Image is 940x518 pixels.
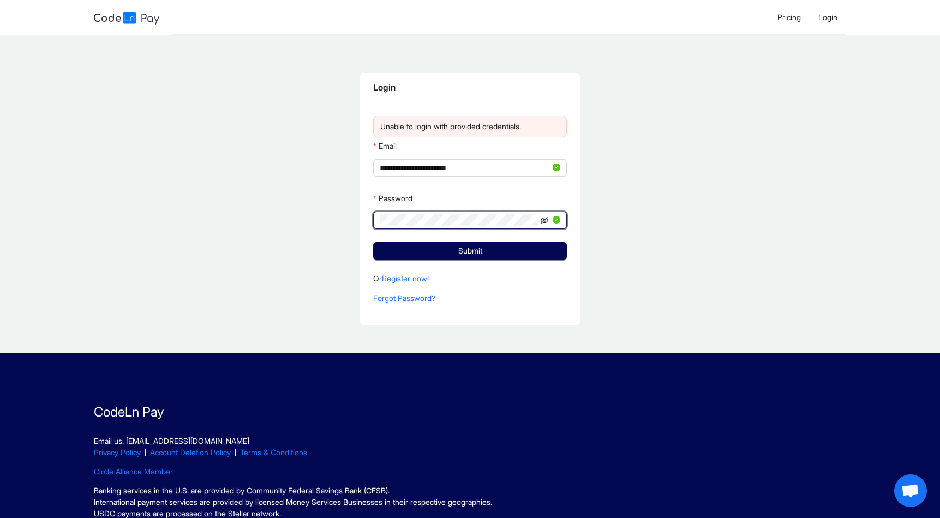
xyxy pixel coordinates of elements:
a: Circle Alliance Member [94,467,173,476]
a: Email us. [EMAIL_ADDRESS][DOMAIN_NAME] [94,436,249,445]
input: Email [380,162,550,174]
div: Unable to login with provided credentials. [380,121,560,132]
span: Banking services in the U.S. are provided by Community Federal Savings Bank (CFSB). International... [94,486,492,518]
input: Password [380,214,538,226]
a: Forgot Password? [373,293,435,303]
button: Submit [373,242,567,260]
span: Pricing [777,13,801,22]
label: Password [373,190,412,207]
a: Privacy Policy [94,448,141,457]
p: Or [373,273,567,285]
span: eye-invisible [541,216,548,224]
a: Terms & Conditions [240,448,307,457]
a: Register now! [382,274,429,283]
label: Email [373,137,396,155]
span: Submit [458,245,482,257]
a: Open chat [894,474,927,507]
span: Login [818,13,837,22]
img: logo [94,12,159,25]
div: Login [373,81,567,94]
p: CodeLn Pay [94,402,846,422]
a: Account Deletion Policy [150,448,231,457]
